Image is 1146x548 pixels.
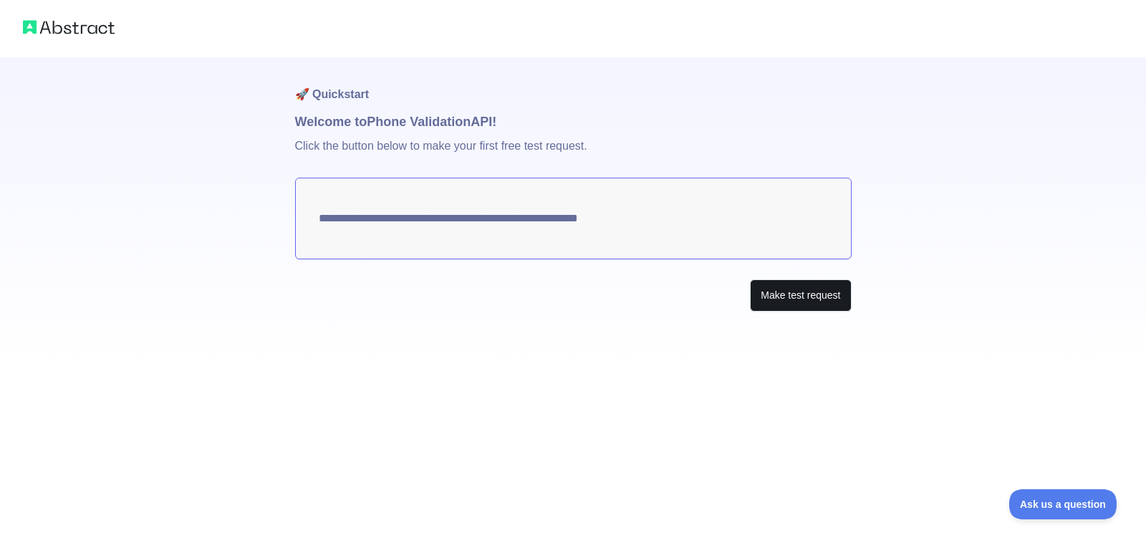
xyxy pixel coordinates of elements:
img: Abstract logo [23,17,115,37]
h1: 🚀 Quickstart [295,57,852,112]
p: Click the button below to make your first free test request. [295,132,852,178]
iframe: Toggle Customer Support [1009,489,1117,519]
button: Make test request [750,279,851,312]
h1: Welcome to Phone Validation API! [295,112,852,132]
